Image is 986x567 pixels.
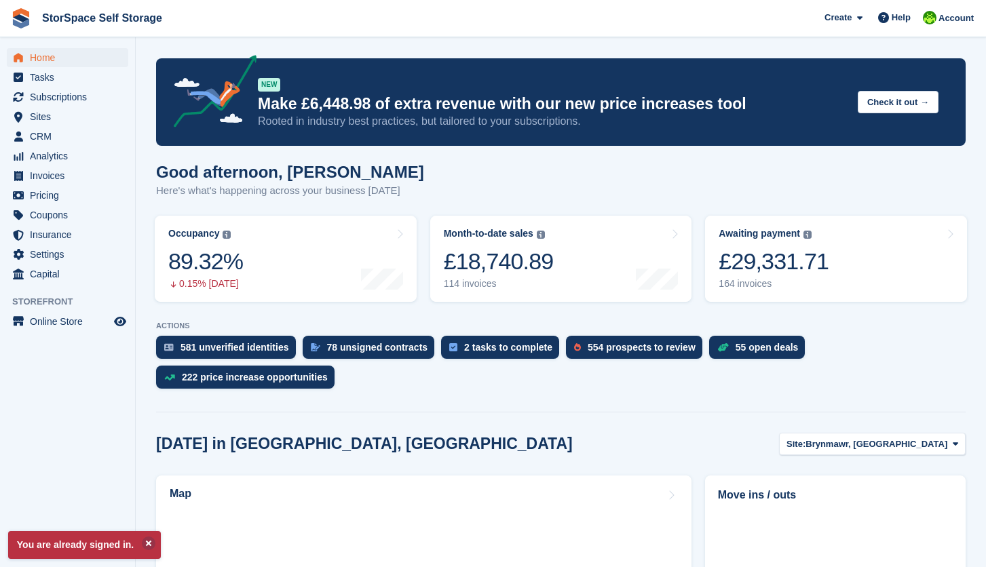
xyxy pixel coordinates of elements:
div: Occupancy [168,228,219,239]
div: 55 open deals [736,342,799,353]
h1: Good afternoon, [PERSON_NAME] [156,163,424,181]
span: Insurance [30,225,111,244]
a: StorSpace Self Storage [37,7,168,29]
span: Subscriptions [30,87,111,106]
p: You are already signed in. [8,531,161,559]
div: £18,740.89 [444,248,554,275]
span: Storefront [12,295,135,309]
p: Here's what's happening across your business [DATE] [156,183,424,199]
div: 0.15% [DATE] [168,278,243,290]
a: Occupancy 89.32% 0.15% [DATE] [155,216,417,302]
div: 114 invoices [444,278,554,290]
div: 581 unverified identities [181,342,289,353]
a: menu [7,127,128,146]
img: prospect-51fa495bee0391a8d652442698ab0144808aea92771e9ea1ae160a38d050c398.svg [574,343,581,351]
span: Create [824,11,852,24]
p: Rooted in industry best practices, but tailored to your subscriptions. [258,114,847,129]
h2: Map [170,488,191,500]
img: paul catt [923,11,936,24]
span: Tasks [30,68,111,87]
a: menu [7,48,128,67]
span: Account [938,12,974,25]
img: icon-info-grey-7440780725fd019a000dd9b08b2336e03edf1995a4989e88bcd33f0948082b44.svg [537,231,545,239]
span: Site: [786,437,805,451]
img: price-adjustments-announcement-icon-8257ccfd72463d97f412b2fc003d46551f7dbcb40ab6d574587a9cd5c0d94... [162,55,257,132]
span: Home [30,48,111,67]
a: menu [7,206,128,224]
a: Awaiting payment £29,331.71 164 invoices [705,216,967,302]
div: 2 tasks to complete [464,342,552,353]
a: 222 price increase opportunities [156,366,341,395]
a: menu [7,68,128,87]
a: menu [7,186,128,205]
a: Preview store [112,313,128,330]
span: CRM [30,127,111,146]
a: menu [7,107,128,126]
button: Site: Brynmawr, [GEOGRAPHIC_DATA] [779,433,966,455]
a: menu [7,265,128,283]
div: 89.32% [168,248,243,275]
div: 222 price increase opportunities [182,372,328,383]
div: 554 prospects to review [588,342,696,353]
span: Online Store [30,312,111,331]
span: Brynmawr, [GEOGRAPHIC_DATA] [805,437,947,451]
p: ACTIONS [156,321,966,330]
a: 55 open deals [709,336,812,366]
div: 78 unsigned contracts [327,342,428,353]
span: Pricing [30,186,111,205]
a: menu [7,87,128,106]
h2: Move ins / outs [718,487,953,503]
img: verify_identity-adf6edd0f0f0b5bbfe63781bf79b02c33cf7c696d77639b501bdc392416b5a36.svg [164,343,174,351]
a: menu [7,245,128,264]
img: contract_signature_icon-13c848040528278c33f63329250d36e43548de30e8caae1d1a13099fd9432cc5.svg [311,343,320,351]
a: 554 prospects to review [566,336,709,366]
span: Help [892,11,911,24]
img: icon-info-grey-7440780725fd019a000dd9b08b2336e03edf1995a4989e88bcd33f0948082b44.svg [223,231,231,239]
div: Awaiting payment [719,228,800,239]
span: Coupons [30,206,111,224]
img: deal-1b604bf984904fb50ccaf53a9ad4b4a5d6e5aea283cecdc64d6e3604feb123c2.svg [717,343,729,352]
a: menu [7,225,128,244]
a: menu [7,166,128,185]
img: stora-icon-8386f47178a22dfd0bd8f6a31ec36ba5ce8667c1dd55bd0f319d3a0aa187defe.svg [11,8,31,28]
a: menu [7,146,128,165]
a: Month-to-date sales £18,740.89 114 invoices [430,216,692,302]
img: price_increase_opportunities-93ffe204e8149a01c8c9dc8f82e8f89637d9d84a8eef4429ea346261dce0b2c0.svg [164,374,175,380]
span: Sites [30,107,111,126]
h2: [DATE] in [GEOGRAPHIC_DATA], [GEOGRAPHIC_DATA] [156,435,573,453]
a: 78 unsigned contracts [303,336,442,366]
img: icon-info-grey-7440780725fd019a000dd9b08b2336e03edf1995a4989e88bcd33f0948082b44.svg [803,231,812,239]
div: NEW [258,78,280,92]
a: 2 tasks to complete [441,336,566,366]
div: 164 invoices [719,278,829,290]
img: task-75834270c22a3079a89374b754ae025e5fb1db73e45f91037f5363f120a921f8.svg [449,343,457,351]
span: Capital [30,265,111,283]
a: menu [7,312,128,331]
span: Invoices [30,166,111,185]
p: Make £6,448.98 of extra revenue with our new price increases tool [258,94,847,114]
div: Month-to-date sales [444,228,533,239]
a: 581 unverified identities [156,336,303,366]
span: Analytics [30,146,111,165]
span: Settings [30,245,111,264]
div: £29,331.71 [719,248,829,275]
button: Check it out → [858,91,938,113]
